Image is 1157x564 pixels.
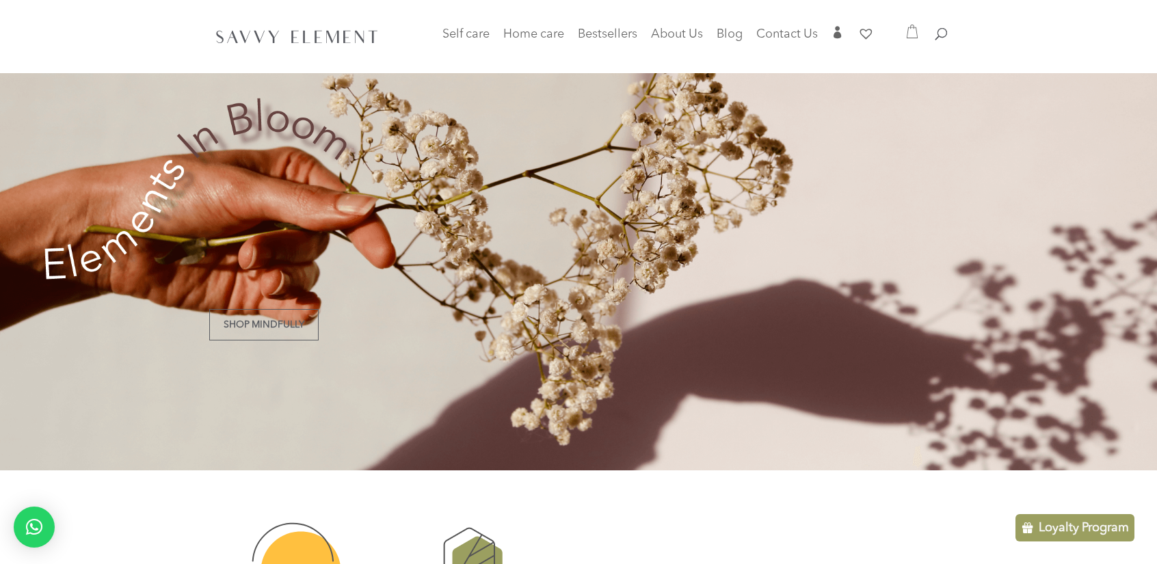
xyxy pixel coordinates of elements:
[578,28,637,40] span: Bestsellers
[756,29,818,49] a: Contact Us
[717,29,743,49] a: Blog
[651,28,703,40] span: About Us
[832,26,844,38] span: 
[1039,520,1129,536] p: Loyalty Program
[442,28,490,40] span: Self care
[503,28,564,40] span: Home care
[717,28,743,40] span: Blog
[212,25,382,47] img: SavvyElement
[651,29,703,49] a: About Us
[503,29,564,57] a: Home care
[832,26,844,49] a: 
[578,29,637,49] a: Bestsellers
[756,28,818,40] span: Contact Us
[209,309,319,340] a: Shop Mindfully
[442,29,490,57] a: Self care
